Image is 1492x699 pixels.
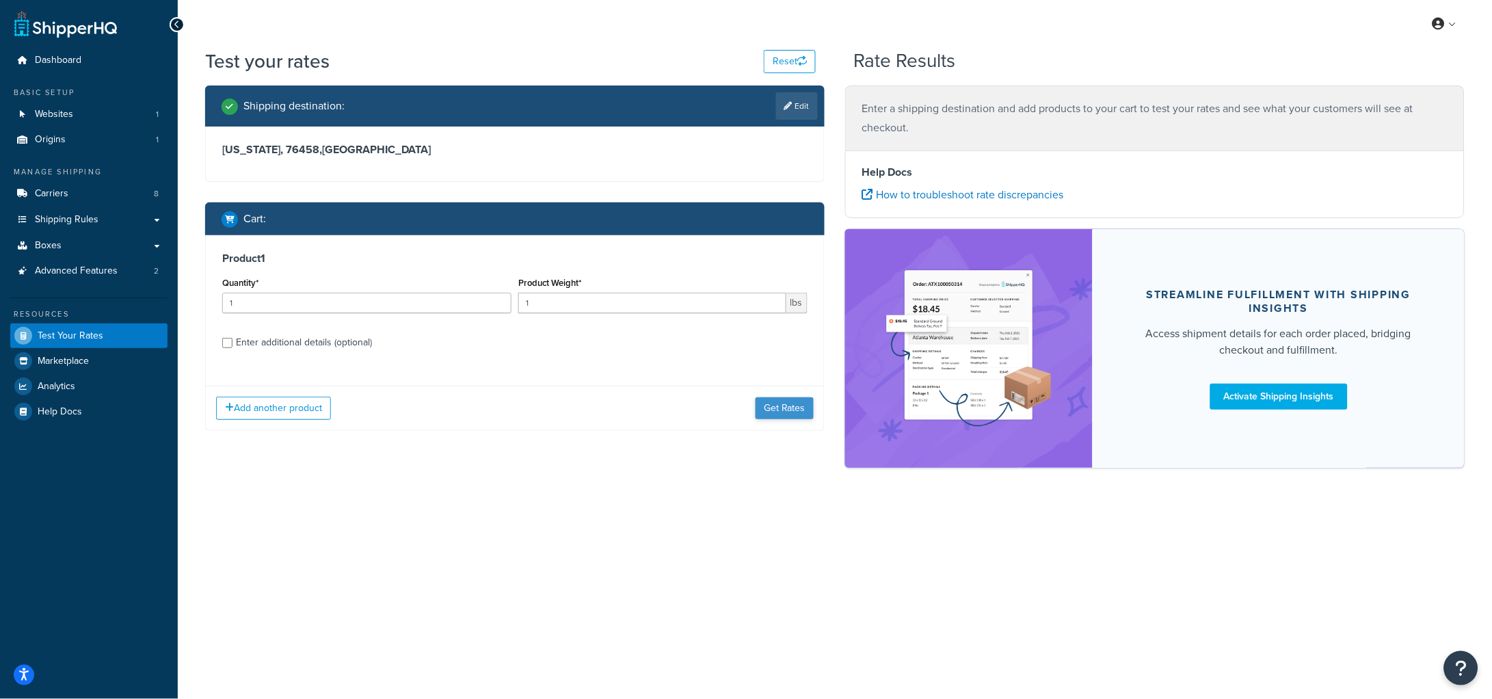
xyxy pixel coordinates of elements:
li: Origins [10,127,168,153]
a: Shipping Rules [10,207,168,233]
button: Open Resource Center [1444,651,1478,685]
span: Boxes [35,240,62,252]
span: Origins [35,134,66,146]
h2: Cart : [243,213,266,225]
a: Carriers8 [10,181,168,207]
a: Marketplace [10,349,168,373]
li: Advanced Features [10,259,168,284]
span: Dashboard [35,55,81,66]
h1: Test your rates [205,48,330,75]
input: 0.00 [518,293,786,313]
div: Access shipment details for each order placed, bridging checkout and fulfillment. [1125,326,1432,358]
span: Help Docs [38,406,82,418]
label: Product Weight* [518,278,581,288]
div: Basic Setup [10,87,168,98]
span: 2 [154,265,159,277]
label: Quantity* [222,278,258,288]
p: Enter a shipping destination and add products to your cart to test your rates and see what your c... [862,99,1448,137]
a: Boxes [10,233,168,259]
a: How to troubleshoot rate discrepancies [862,187,1064,202]
li: Carriers [10,181,168,207]
div: Resources [10,308,168,320]
li: Websites [10,102,168,127]
div: Streamline Fulfillment with Shipping Insights [1125,288,1432,315]
span: Analytics [38,381,75,393]
span: 1 [156,109,159,120]
span: 8 [154,188,159,200]
h2: Rate Results [854,51,956,72]
a: Origins1 [10,127,168,153]
span: lbs [786,293,808,313]
button: Reset [764,50,816,73]
span: Test Your Rates [38,330,103,342]
a: Analytics [10,374,168,399]
span: Advanced Features [35,265,118,277]
a: Activate Shipping Insights [1210,384,1348,410]
span: Carriers [35,188,68,200]
h2: Shipping destination : [243,100,345,112]
button: Add another product [216,397,331,420]
a: Test Your Rates [10,324,168,348]
button: Get Rates [756,397,814,419]
span: Websites [35,109,73,120]
a: Help Docs [10,399,168,424]
a: Websites1 [10,102,168,127]
span: 1 [156,134,159,146]
input: 0 [222,293,511,313]
a: Edit [776,92,818,120]
span: Shipping Rules [35,214,98,226]
a: Dashboard [10,48,168,73]
h3: [US_STATE], 76458 , [GEOGRAPHIC_DATA] [222,143,808,157]
a: Advanced Features2 [10,259,168,284]
span: Marketplace [38,356,89,367]
h3: Product 1 [222,252,808,265]
img: feature-image-si-e24932ea9b9fcd0ff835db86be1ff8d589347e8876e1638d903ea230a36726be.png [883,250,1054,447]
div: Manage Shipping [10,166,168,178]
div: Enter additional details (optional) [236,333,372,352]
input: Enter additional details (optional) [222,338,232,348]
h4: Help Docs [862,164,1448,181]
